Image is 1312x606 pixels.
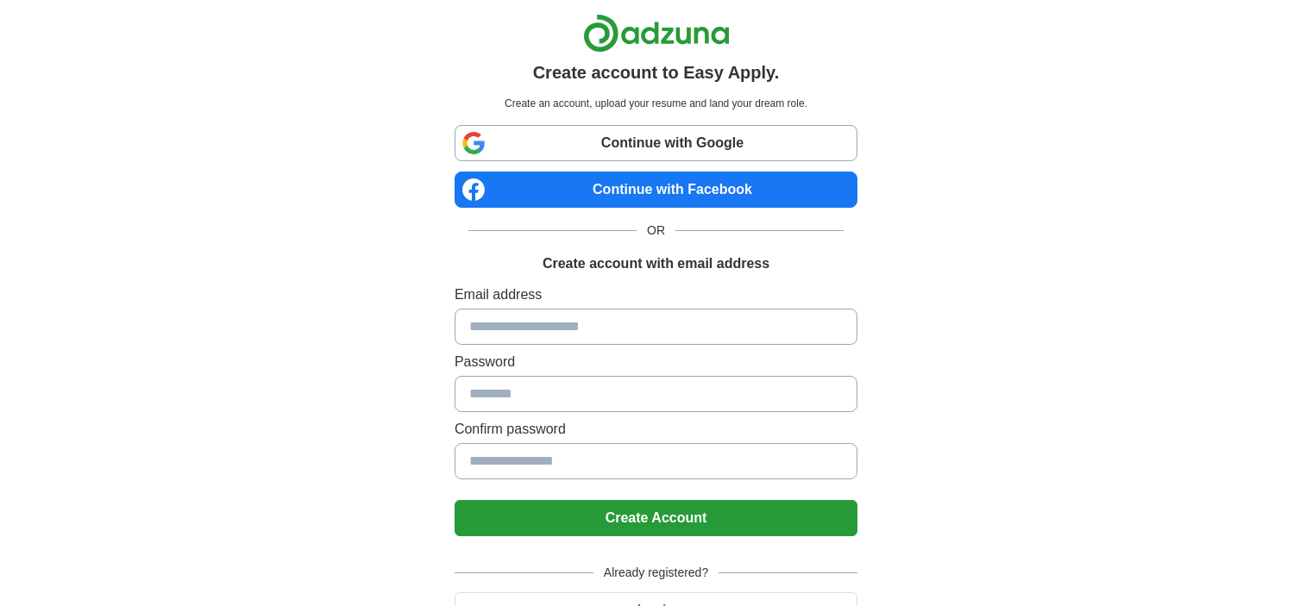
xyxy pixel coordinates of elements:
a: Continue with Facebook [455,172,857,208]
img: Adzuna logo [583,14,730,53]
span: OR [637,222,675,240]
h1: Create account with email address [543,253,769,274]
p: Create an account, upload your resume and land your dream role. [458,96,854,111]
button: Create Account [455,500,857,536]
h1: Create account to Easy Apply. [533,59,780,85]
label: Email address [455,284,857,305]
label: Password [455,352,857,372]
label: Confirm password [455,419,857,440]
span: Already registered? [593,564,719,582]
a: Continue with Google [455,125,857,161]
